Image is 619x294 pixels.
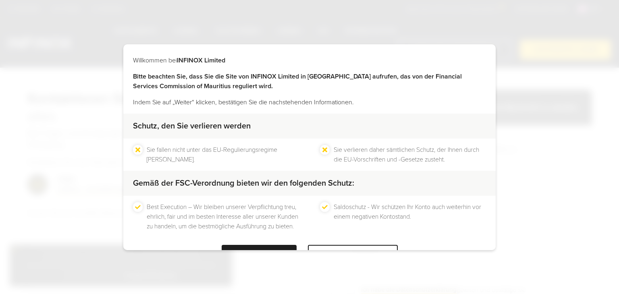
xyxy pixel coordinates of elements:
[133,98,354,106] font: Indem Sie auf „Weiter“ klicken, bestätigen Sie die nachstehenden Informationen.
[147,146,277,164] font: Sie fallen nicht unter das EU-Regulierungsregime [PERSON_NAME].
[133,121,251,131] font: Schutz, den Sie verlieren werden
[334,146,479,164] font: Sie verlieren daher sämtlichen Schutz, der Ihnen durch die EU-Vorschriften und -Gesetze zusteht.
[334,203,481,221] font: Saldoschutz - Wir schützen Ihr Konto auch weiterhin vor einem negativen Kontostand.
[147,203,298,230] font: Best Execution – Wir bleiben unserer Verpflichtung treu, ehrlich, fair und im besten Interesse al...
[133,72,462,90] font: Bitte beachten Sie, dass Sie die Site von INFINOX Limited in [GEOGRAPHIC_DATA] aufrufen, das von ...
[133,178,354,188] font: Gemäß der FSC-Verordnung bieten wir den folgenden Schutz:
[133,56,177,64] font: Willkommen bei
[177,56,225,64] font: INFINOX Limited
